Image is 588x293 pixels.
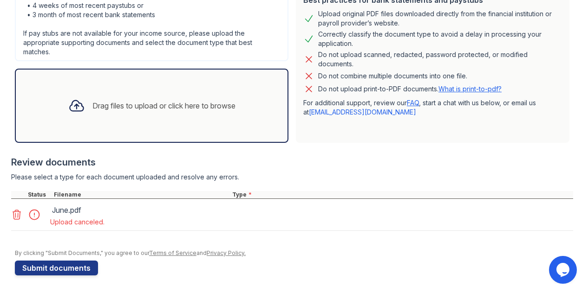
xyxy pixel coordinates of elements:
[92,100,235,111] div: Drag files to upload or click here to browse
[52,203,227,217] div: June.pdf
[15,261,98,275] button: Submit documents
[149,249,196,256] a: Terms of Service
[303,98,562,117] p: For additional support, review our , start a chat with us below, or email us at
[230,191,573,198] div: Type
[549,256,579,284] iframe: chat widget
[11,172,573,182] div: Please select a type for each document uploaded and resolve any errors.
[318,30,562,48] div: Correctly classify the document type to avoid a delay in processing your application.
[318,50,562,69] div: Do not upload scanned, redacted, password protected, or modified documents.
[318,70,467,82] div: Do not combine multiple documents into one file.
[207,249,246,256] a: Privacy Policy.
[318,9,562,28] div: Upload original PDF files downloaded directly from the financial institution or payroll provider’...
[309,108,416,116] a: [EMAIL_ADDRESS][DOMAIN_NAME]
[318,84,502,94] p: Do not upload print-to-PDF documents.
[52,191,230,198] div: Filename
[438,85,502,93] a: What is print-to-pdf?
[15,249,573,257] div: By clicking "Submit Documents," you agree to our and
[407,99,419,107] a: FAQ
[26,191,52,198] div: Status
[11,156,573,169] div: Review documents
[50,217,232,227] div: Upload canceled.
